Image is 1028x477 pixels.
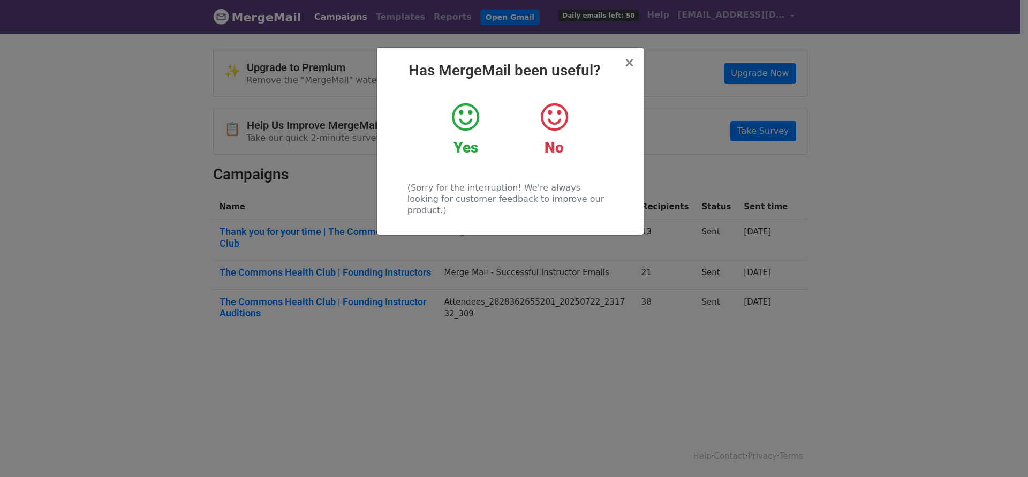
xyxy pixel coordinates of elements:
[385,62,635,80] h2: Has MergeMail been useful?
[624,56,634,69] button: Close
[518,101,590,157] a: No
[624,55,634,70] span: ×
[429,101,502,157] a: Yes
[453,139,478,156] strong: Yes
[545,139,564,156] strong: No
[407,182,613,216] p: (Sorry for the interruption! We're always looking for customer feedback to improve our product.)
